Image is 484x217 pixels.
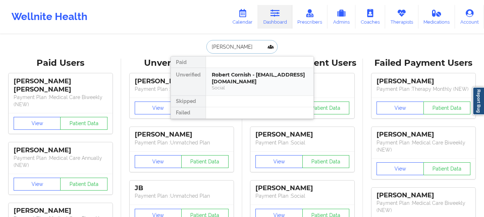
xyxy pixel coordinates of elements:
[135,77,229,85] div: [PERSON_NAME]
[255,139,349,146] p: Payment Plan : Social
[212,85,308,91] div: Social
[14,117,61,130] button: View
[302,102,350,114] button: Patient Data
[377,191,470,199] div: [PERSON_NAME]
[377,130,470,139] div: [PERSON_NAME]
[377,199,470,214] p: Payment Plan : Medical Care Biweekly (NEW)
[5,58,116,69] div: Paid Users
[423,102,471,114] button: Patient Data
[171,56,206,68] div: Paid
[368,58,479,69] div: Failed Payment Users
[14,207,107,215] div: [PERSON_NAME]
[135,184,229,192] div: JB
[377,77,470,85] div: [PERSON_NAME]
[60,117,107,130] button: Patient Data
[135,130,229,139] div: [PERSON_NAME]
[135,139,229,146] p: Payment Plan : Unmatched Plan
[255,192,349,199] p: Payment Plan : Social
[377,139,470,153] p: Payment Plan : Medical Care Biweekly (NEW)
[255,155,303,168] button: View
[355,5,385,29] a: Coaches
[258,5,292,29] a: Dashboard
[385,5,418,29] a: Therapists
[255,130,349,139] div: [PERSON_NAME]
[377,162,424,175] button: View
[302,155,350,168] button: Patient Data
[171,96,206,107] div: Skipped
[377,85,470,93] p: Payment Plan : Therapy Monthly (NEW)
[473,87,484,115] a: Report Bug
[135,102,182,114] button: View
[14,94,107,108] p: Payment Plan : Medical Care Biweekly (NEW)
[377,102,424,114] button: View
[212,71,308,85] div: Robert Cornish - [EMAIL_ADDRESS][DOMAIN_NAME]
[181,155,229,168] button: Patient Data
[135,85,229,93] p: Payment Plan : Unmatched Plan
[455,5,484,29] a: Account
[423,162,471,175] button: Patient Data
[126,58,237,69] div: Unverified Users
[171,68,206,96] div: Unverified
[14,146,107,154] div: [PERSON_NAME]
[227,5,258,29] a: Calendar
[14,77,107,94] div: [PERSON_NAME] [PERSON_NAME]
[135,155,182,168] button: View
[292,5,328,29] a: Prescribers
[418,5,455,29] a: Medications
[327,5,355,29] a: Admins
[14,154,107,169] p: Payment Plan : Medical Care Annually (NEW)
[255,184,349,192] div: [PERSON_NAME]
[171,107,206,119] div: Failed
[60,178,107,191] button: Patient Data
[135,192,229,199] p: Payment Plan : Unmatched Plan
[14,178,61,191] button: View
